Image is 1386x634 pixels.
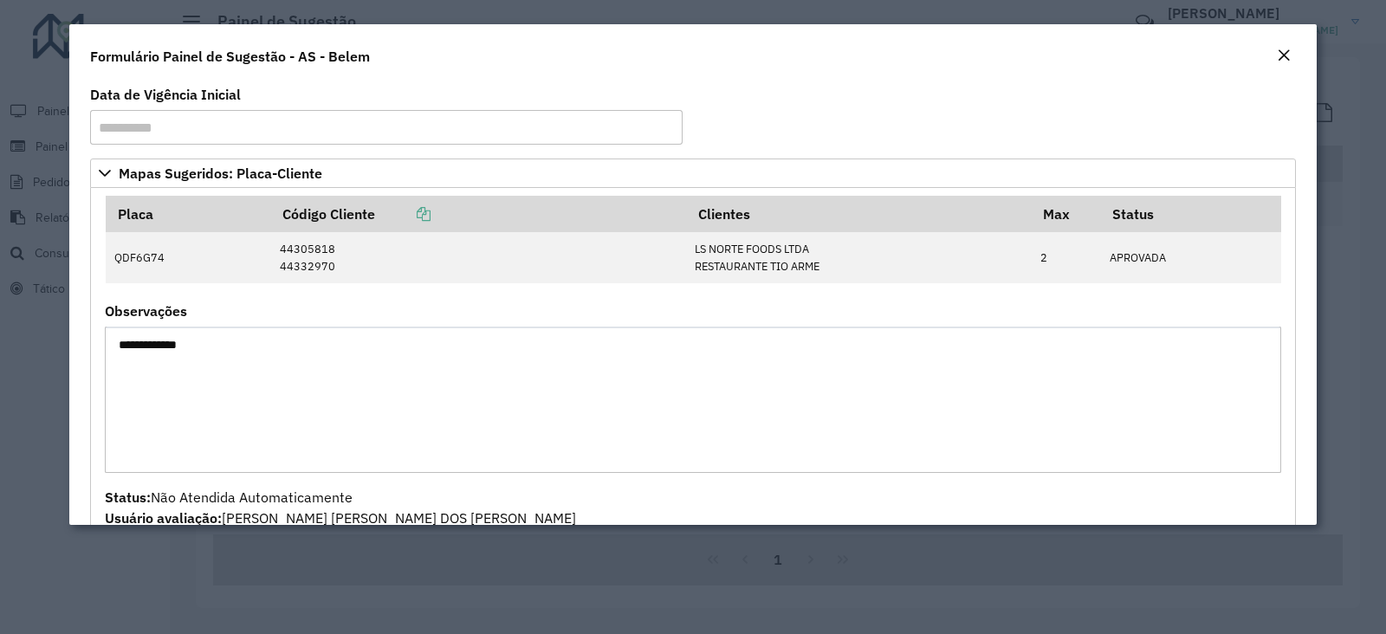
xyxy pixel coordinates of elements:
th: Max [1032,196,1101,232]
td: LS NORTE FOODS LTDA RESTAURANTE TIO ARME [686,232,1032,283]
span: Não Atendida Automaticamente [PERSON_NAME] [PERSON_NAME] DOS [PERSON_NAME] [DATE] [105,488,576,547]
td: 2 [1032,232,1101,283]
label: Observações [105,301,187,321]
button: Close [1272,45,1296,68]
th: Placa [106,196,271,232]
div: Mapas Sugeridos: Placa-Cliente [90,188,1296,558]
label: Data de Vigência Inicial [90,84,241,105]
td: 44305818 44332970 [270,232,685,283]
th: Clientes [686,196,1032,232]
strong: Status: [105,488,151,506]
a: Copiar [375,205,431,223]
td: QDF6G74 [106,232,271,283]
em: Fechar [1277,49,1291,62]
th: Status [1101,196,1281,232]
th: Código Cliente [270,196,685,232]
span: Mapas Sugeridos: Placa-Cliente [119,166,322,180]
a: Mapas Sugeridos: Placa-Cliente [90,158,1296,188]
strong: Usuário avaliação: [105,509,222,527]
td: APROVADA [1101,232,1281,283]
h4: Formulário Painel de Sugestão - AS - Belem [90,46,370,67]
